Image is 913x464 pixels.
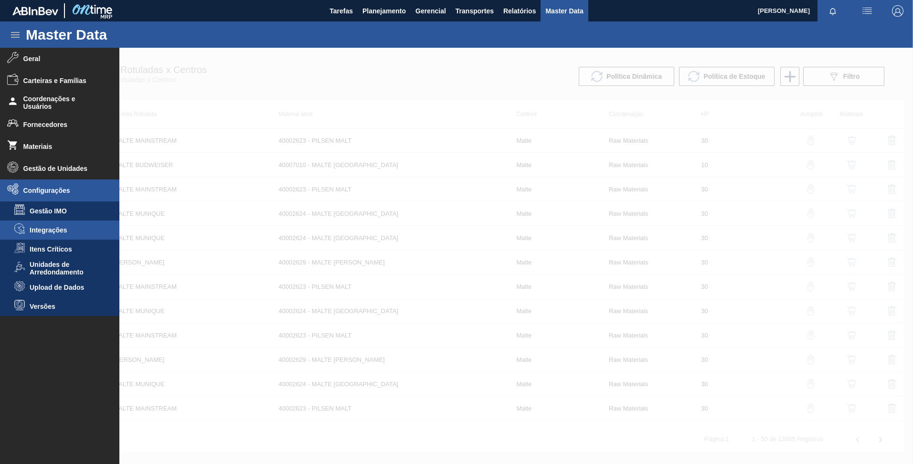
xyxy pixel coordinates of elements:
[817,4,848,18] button: Notificações
[30,303,103,310] span: Versões
[892,5,903,17] img: Logout
[30,245,103,253] span: Itens Críticos
[329,5,353,17] span: Tarefas
[12,7,58,15] img: TNhmsLtSVTkK8tSr43FrP2fwEKptu5GPRR3wAAAABJRU5ErkJggg==
[503,5,536,17] span: Relatórios
[23,143,102,150] span: Materiais
[26,29,195,40] h1: Master Data
[30,261,103,276] span: Unidades de Arredondamento
[23,95,102,110] span: Coordenações e Usuários
[23,77,102,84] span: Carteiras e Famílias
[861,5,873,17] img: userActions
[545,5,583,17] span: Master Data
[23,165,102,172] span: Gestão de Unidades
[362,5,406,17] span: Planejamento
[23,121,102,128] span: Fornecedores
[30,284,103,291] span: Upload de Dados
[415,5,446,17] span: Gerencial
[456,5,494,17] span: Transportes
[23,187,102,194] span: Configurações
[23,55,102,63] span: Geral
[30,207,103,215] span: Gestão IMO
[30,226,103,234] span: Integrações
